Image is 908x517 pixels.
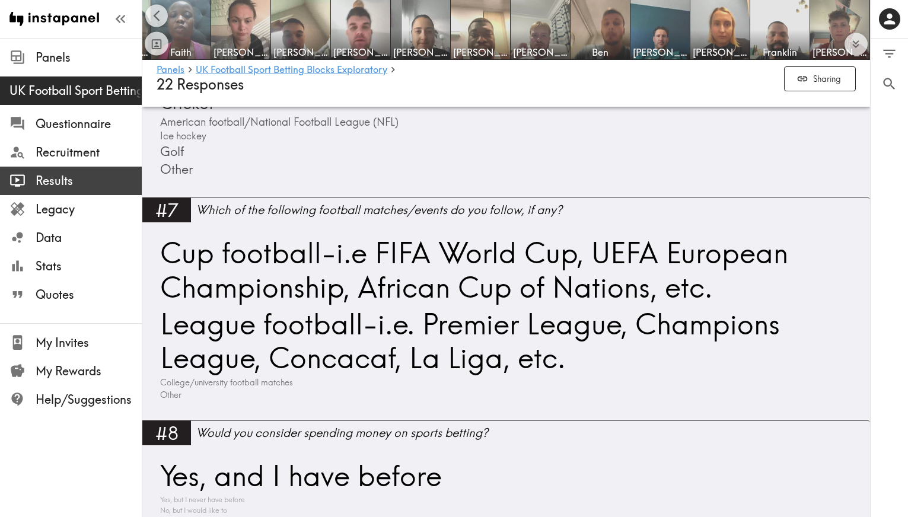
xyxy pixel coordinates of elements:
[693,46,747,59] span: [PERSON_NAME]
[9,82,142,99] span: UK Football Sport Betting Blocks Exploratory
[157,505,227,516] span: No, but I would like to
[196,65,387,76] a: UK Football Sport Betting Blocks Exploratory
[36,201,142,218] span: Legacy
[157,143,184,161] span: Golf
[157,458,442,494] span: Yes, and I have before
[157,65,184,76] a: Panels
[784,66,856,92] button: Sharing
[881,76,897,92] span: Search
[36,116,142,132] span: Questionnaire
[145,4,168,27] button: Scroll left
[36,363,142,379] span: My Rewards
[513,46,568,59] span: [PERSON_NAME]
[36,391,142,408] span: Help/Suggestions
[157,389,181,401] span: Other
[154,46,208,59] span: Faith
[753,46,807,59] span: Franklin
[36,144,142,161] span: Recruitment
[273,46,328,59] span: [PERSON_NAME]
[214,46,268,59] span: [PERSON_NAME]
[871,39,908,69] button: Filter Responses
[196,425,870,441] div: Would you consider spending money on sports betting?
[36,49,142,66] span: Panels
[573,46,627,59] span: Ben
[157,306,852,376] span: League football-i.e. Premier League, Champions League, Concacaf, La Liga, etc.
[845,33,868,56] button: Expand to show all items
[142,197,191,222] div: #7
[142,420,191,445] div: #8
[871,69,908,99] button: Search
[157,376,293,389] span: College/university football matches
[633,46,687,59] span: [PERSON_NAME]
[157,235,852,305] span: Cup football-i.e FIFA World Cup, UEFA European Championship, African Cup of Nations, etc.
[36,334,142,351] span: My Invites
[813,46,867,59] span: [PERSON_NAME]
[157,76,244,93] span: 22 Responses
[157,129,206,143] span: Ice hockey
[36,286,142,303] span: Quotes
[157,161,193,178] span: Other
[142,420,870,453] a: #8Would you consider spending money on sports betting?
[881,46,897,62] span: Filter Responses
[393,46,448,59] span: [PERSON_NAME]
[36,258,142,275] span: Stats
[36,229,142,246] span: Data
[157,114,399,130] span: American football/National Football League (NFL)
[333,46,388,59] span: [PERSON_NAME]
[36,173,142,189] span: Results
[453,46,508,59] span: [PERSON_NAME]
[196,202,870,218] div: Which of the following football matches/events do you follow, if any?
[145,32,168,56] button: Toggle between responses and questions
[142,197,870,230] a: #7Which of the following football matches/events do you follow, if any?
[157,494,245,505] span: Yes, but I never have before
